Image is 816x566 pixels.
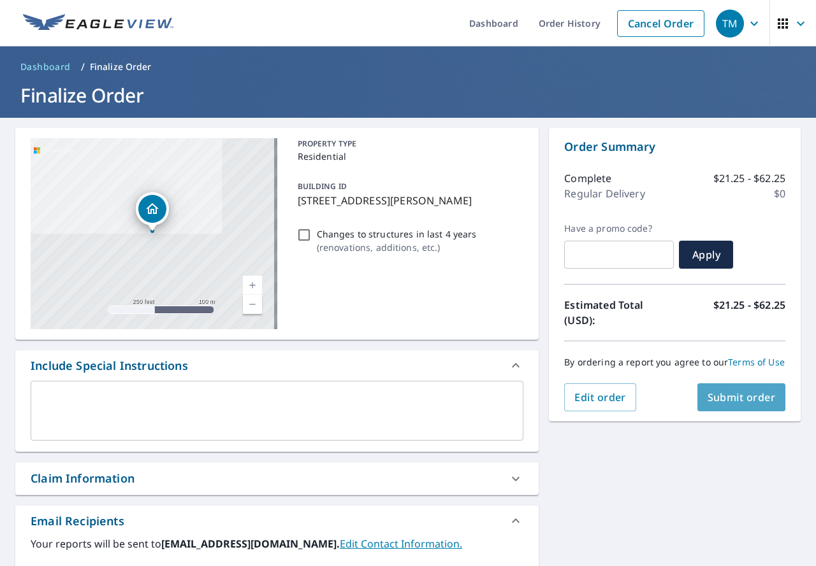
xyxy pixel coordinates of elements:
div: Include Special Instructions [15,350,539,381]
div: Email Recipients [15,506,539,536]
label: Have a promo code? [564,223,674,234]
p: Complete [564,171,611,186]
p: Changes to structures in last 4 years [317,227,477,241]
div: Email Recipients [31,513,124,530]
button: Submit order [697,383,786,411]
p: [STREET_ADDRESS][PERSON_NAME] [298,193,519,208]
span: Dashboard [20,60,71,73]
p: Finalize Order [90,60,152,73]
p: Estimated Total (USD): [564,297,674,328]
p: By ordering a report you agree to our [564,357,785,368]
button: Apply [679,241,733,269]
p: $0 [774,186,785,201]
a: Current Level 17, Zoom In [243,276,262,295]
div: Claim Information [15,462,539,495]
p: ( renovations, additions, etc. ) [317,241,477,254]
a: Cancel Order [617,10,704,37]
p: PROPERTY TYPE [298,138,519,150]
li: / [81,59,85,74]
a: Current Level 17, Zoom Out [243,295,262,314]
button: Edit order [564,383,636,411]
a: EditContactInfo [340,537,462,551]
img: EV Logo [23,14,173,33]
label: Your reports will be sent to [31,536,523,551]
p: BUILDING ID [298,181,347,192]
p: Residential [298,150,519,163]
h1: Finalize Order [15,82,801,108]
span: Edit order [574,390,626,404]
span: Submit order [708,390,776,404]
nav: breadcrumb [15,57,801,77]
a: Dashboard [15,57,76,77]
p: Regular Delivery [564,186,645,201]
p: Order Summary [564,138,785,155]
a: Terms of Use [728,356,785,368]
p: $21.25 - $62.25 [713,297,785,328]
span: Apply [689,248,723,262]
div: Claim Information [31,470,135,487]
div: TM [716,10,744,38]
p: $21.25 - $62.25 [713,171,785,186]
div: Include Special Instructions [31,357,188,374]
b: [EMAIL_ADDRESS][DOMAIN_NAME]. [161,537,340,551]
div: Dropped pin, building 1, Residential property, 8014 Buccaneer Dr Fort Myers Beach, FL 33931 [136,192,169,232]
